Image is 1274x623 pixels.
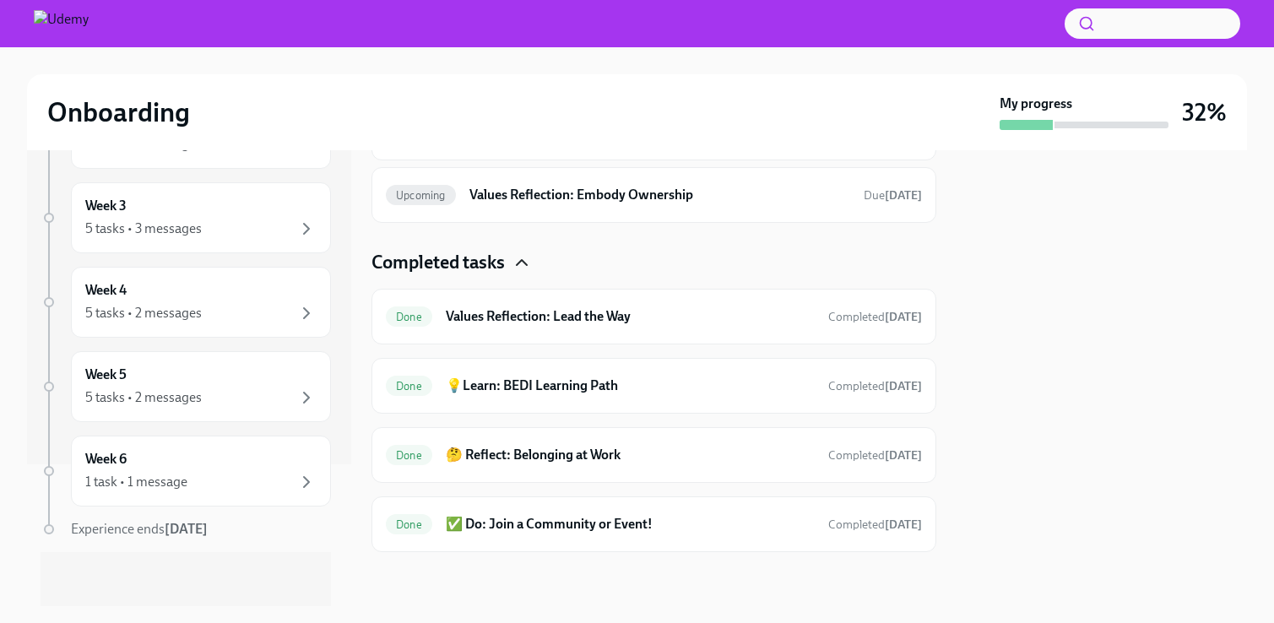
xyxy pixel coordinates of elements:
[386,181,922,209] a: UpcomingValues Reflection: Embody OwnershipDue[DATE]
[71,521,208,537] span: Experience ends
[885,448,922,463] strong: [DATE]
[371,250,936,275] div: Completed tasks
[34,10,89,37] img: Udemy
[85,366,127,384] h6: Week 5
[1182,97,1227,127] h3: 32%
[885,188,922,203] strong: [DATE]
[371,250,505,275] h4: Completed tasks
[885,310,922,324] strong: [DATE]
[85,388,202,407] div: 5 tasks • 2 messages
[85,281,127,300] h6: Week 4
[386,372,922,399] a: Done💡Learn: BEDI Learning PathCompleted[DATE]
[386,442,922,469] a: Done🤔 Reflect: Belonging at WorkCompleted[DATE]
[41,436,331,507] a: Week 61 task • 1 message
[47,95,190,129] h2: Onboarding
[446,446,815,464] h6: 🤔 Reflect: Belonging at Work
[864,187,922,203] span: August 27th, 2025 01:00
[864,188,922,203] span: Due
[386,511,922,538] a: Done✅ Do: Join a Community or Event!Completed[DATE]
[386,189,456,202] span: Upcoming
[828,448,922,463] span: Completed
[386,518,432,531] span: Done
[885,517,922,532] strong: [DATE]
[446,307,815,326] h6: Values Reflection: Lead the Way
[386,303,922,330] a: DoneValues Reflection: Lead the WayCompleted[DATE]
[828,517,922,532] span: Completed
[469,186,850,204] h6: Values Reflection: Embody Ownership
[885,379,922,393] strong: [DATE]
[41,351,331,422] a: Week 55 tasks • 2 messages
[85,197,127,215] h6: Week 3
[386,380,432,393] span: Done
[85,304,202,322] div: 5 tasks • 2 messages
[828,309,922,325] span: August 18th, 2025 10:46
[828,517,922,533] span: August 19th, 2025 10:11
[1000,95,1072,113] strong: My progress
[446,377,815,395] h6: 💡Learn: BEDI Learning Path
[828,378,922,394] span: August 19th, 2025 09:53
[41,182,331,253] a: Week 35 tasks • 3 messages
[85,473,187,491] div: 1 task • 1 message
[41,267,331,338] a: Week 45 tasks • 2 messages
[446,515,815,534] h6: ✅ Do: Join a Community or Event!
[828,447,922,463] span: August 19th, 2025 10:10
[85,219,202,238] div: 5 tasks • 3 messages
[165,521,208,537] strong: [DATE]
[386,449,432,462] span: Done
[85,450,127,469] h6: Week 6
[828,379,922,393] span: Completed
[386,311,432,323] span: Done
[828,310,922,324] span: Completed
